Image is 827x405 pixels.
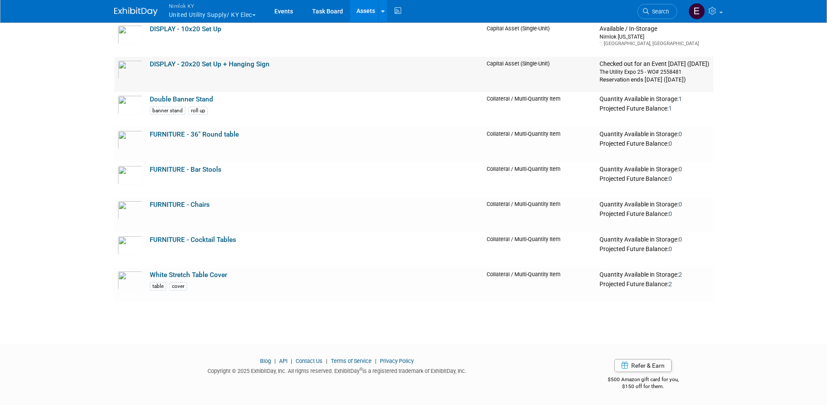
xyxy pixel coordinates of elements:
a: Terms of Service [331,358,372,364]
span: 0 [679,166,682,173]
span: Nimlok KY [169,1,256,10]
span: | [272,358,278,364]
span: 2 [679,271,682,278]
a: Double Banner Stand [150,95,213,103]
td: Collateral / Multi-Quantity Item [483,197,596,232]
span: 0 [679,131,682,137]
span: 1 [669,105,672,112]
td: Collateral / Multi-Quantity Item [483,268,596,303]
a: FURNITURE - Cocktail Tables [150,236,236,244]
div: Quantity Available in Storage: [600,131,709,138]
div: Nimlok [US_STATE] [600,33,709,40]
a: DISPLAY - 10x20 Set Up [150,25,221,33]
div: Projected Future Balance: [600,138,709,148]
td: Collateral / Multi-Quantity Item [483,127,596,162]
div: cover [169,282,187,291]
div: Projected Future Balance: [600,209,709,218]
span: 0 [669,175,672,182]
div: $500 Amazon gift card for you, [573,370,713,390]
a: FURNITURE - Bar Stools [150,166,221,173]
a: FURNITURE - Chairs [150,201,210,209]
a: Blog [260,358,271,364]
span: | [289,358,294,364]
td: Collateral / Multi-Quantity Item [483,92,596,127]
div: The Utility Expo 25 - WO# 2558481 [600,68,709,75]
td: Collateral / Multi-Quantity Item [483,232,596,268]
div: Copyright © 2025 ExhibitDay, Inc. All rights reserved. ExhibitDay is a registered trademark of Ex... [114,365,560,375]
div: Available / In-Storage [600,25,709,33]
sup: ® [359,367,362,372]
div: Quantity Available in Storage: [600,166,709,173]
div: $150 off for them. [573,383,713,390]
span: 2 [669,281,672,287]
a: Privacy Policy [380,358,414,364]
span: Search [649,8,669,15]
div: Projected Future Balance: [600,103,709,113]
span: 0 [669,210,672,217]
a: FURNITURE - 36" Round table [150,131,239,138]
span: 0 [669,245,672,252]
div: Projected Future Balance: [600,173,709,183]
div: Quantity Available in Storage: [600,95,709,103]
div: roll up [188,107,208,115]
span: 1 [679,95,682,102]
span: 0 [679,201,682,208]
td: Capital Asset (Single-Unit) [483,22,596,57]
img: ExhibitDay [114,7,158,16]
div: Checked out for an Event [DATE] ([DATE]) [600,60,709,68]
a: DISPLAY - 20x20 Set Up + Hanging Sign [150,60,270,68]
td: Collateral / Multi-Quantity Item [483,162,596,197]
a: White Stretch Table Cover [150,271,227,279]
div: Quantity Available in Storage: [600,236,709,244]
div: [GEOGRAPHIC_DATA], [GEOGRAPHIC_DATA] [600,40,709,47]
a: API [279,358,287,364]
div: Projected Future Balance: [600,244,709,253]
a: Contact Us [296,358,323,364]
span: 0 [679,236,682,243]
div: Projected Future Balance: [600,279,709,288]
img: Elizabeth Griffin [689,3,705,20]
div: Quantity Available in Storage: [600,201,709,209]
span: | [373,358,379,364]
td: Capital Asset (Single-Unit) [483,57,596,92]
span: 0 [669,140,672,147]
a: Refer & Earn [614,359,672,372]
div: Quantity Available in Storage: [600,271,709,279]
div: banner stand [150,107,185,115]
span: | [324,358,329,364]
div: table [150,282,166,291]
a: Search [637,4,677,19]
div: Reservation ends [DATE] ([DATE]) [600,75,709,84]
